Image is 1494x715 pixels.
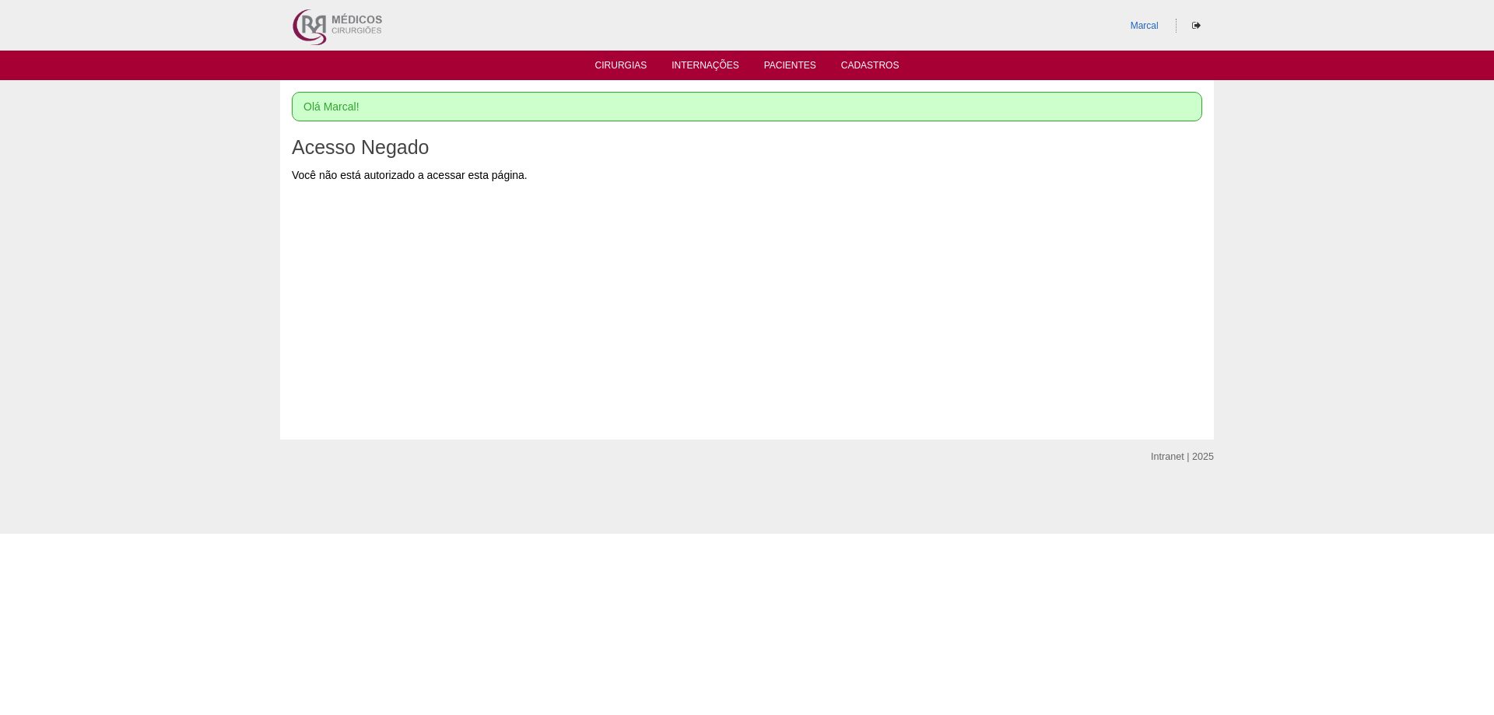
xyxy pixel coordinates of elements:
[292,138,1202,157] h1: Acesso Negado
[292,92,1202,121] div: Olá Marcal!
[595,60,647,75] a: Cirurgias
[841,60,900,75] a: Cadastros
[1151,449,1214,464] div: Intranet | 2025
[292,167,1202,183] div: Você não está autorizado a acessar esta página.
[1131,20,1159,31] a: Marcal
[764,60,816,75] a: Pacientes
[672,60,739,75] a: Internações
[1192,21,1201,30] i: Sair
